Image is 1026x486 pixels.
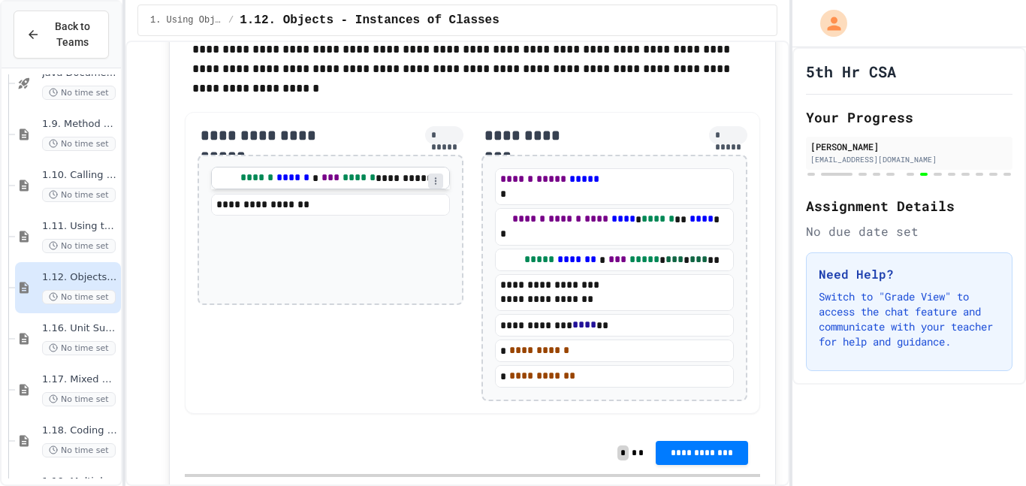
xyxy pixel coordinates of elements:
[806,195,1012,216] h2: Assignment Details
[228,14,234,26] span: /
[42,86,116,100] span: No time set
[806,107,1012,128] h2: Your Progress
[42,137,116,151] span: No time set
[42,424,118,437] span: 1.18. Coding Practice 1a (1.1-1.6)
[240,11,499,29] span: 1.12. Objects - Instances of Classes
[819,265,1000,283] h3: Need Help?
[804,6,851,41] div: My Account
[42,373,118,386] span: 1.17. Mixed Up Code Practice 1.1-1.6
[42,118,118,131] span: 1.9. Method Signatures
[806,61,896,82] h1: 5th Hr CSA
[810,140,1008,153] div: [PERSON_NAME]
[42,220,118,233] span: 1.11. Using the Math Class
[49,19,96,50] span: Back to Teams
[42,322,118,335] span: 1.16. Unit Summary 1a (1.1-1.6)
[810,154,1008,165] div: [EMAIL_ADDRESS][DOMAIN_NAME]
[42,271,118,284] span: 1.12. Objects - Instances of Classes
[819,289,1000,349] p: Switch to "Grade View" to access the chat feature and communicate with your teacher for help and ...
[806,222,1012,240] div: No due date set
[42,443,116,457] span: No time set
[14,11,109,59] button: Back to Teams
[42,341,116,355] span: No time set
[42,239,116,253] span: No time set
[42,290,116,304] span: No time set
[42,169,118,182] span: 1.10. Calling Class Methods
[42,188,116,202] span: No time set
[42,392,116,406] span: No time set
[150,14,222,26] span: 1. Using Objects and Methods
